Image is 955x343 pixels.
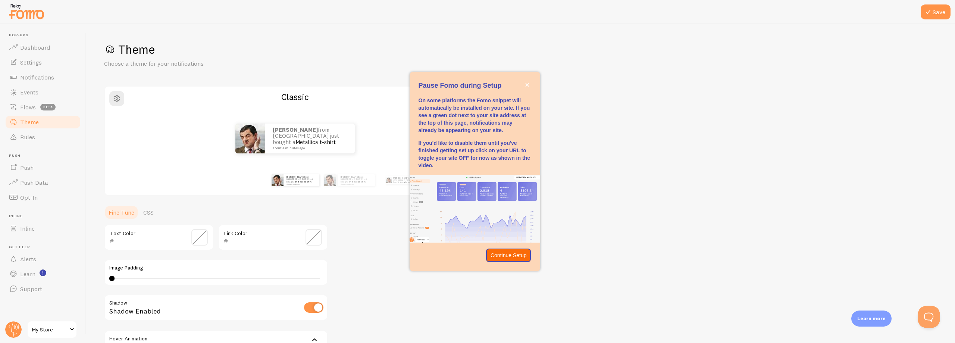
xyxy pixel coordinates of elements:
p: Learn more [857,315,886,322]
h2: Classic [105,91,485,103]
p: If you'd like to disable them until you've finished getting set up click on your URL to toggle yo... [419,139,531,169]
span: My Store [32,325,68,334]
a: Metallica t-shirt [295,138,336,146]
small: about 4 minutes ago [273,146,345,150]
strong: [PERSON_NAME] [286,175,304,178]
a: Learn [4,266,81,281]
div: Learn more [851,311,892,327]
span: Theme [20,118,39,126]
span: Pop-ups [9,33,81,38]
a: Fine Tune [104,205,139,220]
a: Rules [4,130,81,144]
a: CSS [139,205,158,220]
h1: Theme [104,42,937,57]
strong: [PERSON_NAME] [341,175,358,178]
svg: <p>Watch New Feature Tutorials!</p> [40,269,46,276]
a: Opt-In [4,190,81,205]
img: Fomo [386,177,392,183]
img: Fomo [235,124,265,153]
a: Alerts [4,252,81,266]
a: Inline [4,221,81,236]
p: from [GEOGRAPHIC_DATA] just bought a [286,175,316,185]
p: On some platforms the Fomo snippet will automatically be installed on your site. If you see a gre... [419,97,531,134]
iframe: Help Scout Beacon - Open [918,306,940,328]
span: Opt-In [20,194,38,201]
a: Events [4,85,81,100]
p: from [GEOGRAPHIC_DATA] just bought a [273,127,347,150]
div: Shadow Enabled [104,294,328,322]
span: Flows [20,103,36,111]
span: Inline [20,225,35,232]
p: Continue Setup [491,252,527,259]
strong: [PERSON_NAME] [273,126,318,133]
img: Fomo [324,174,336,186]
span: Push [9,153,81,158]
p: from [GEOGRAPHIC_DATA] just bought a [341,175,372,185]
a: Flows beta [4,100,81,115]
a: Settings [4,55,81,70]
p: from [GEOGRAPHIC_DATA] just bought a [393,176,418,184]
a: Metallica t-shirt [350,180,366,183]
span: Dashboard [20,44,50,51]
span: Get Help [9,245,81,250]
img: fomo-relay-logo-orange.svg [8,2,45,21]
a: My Store [27,321,77,339]
a: Theme [4,115,81,130]
div: Pause Fomo during Setup [410,72,540,271]
a: Support [4,281,81,296]
a: Metallica t-shirt [295,180,311,183]
p: Pause Fomo during Setup [419,81,531,91]
label: Image Padding [109,265,323,271]
span: Settings [20,59,42,66]
span: Events [20,88,38,96]
a: Push [4,160,81,175]
img: Fomo [272,174,284,186]
a: Notifications [4,70,81,85]
span: beta [40,104,56,110]
span: Learn [20,270,35,278]
strong: [PERSON_NAME] [393,177,408,179]
span: Support [20,285,42,293]
small: about 4 minutes ago [341,183,371,185]
p: Choose a theme for your notifications [104,59,283,68]
span: Push Data [20,179,48,186]
a: Dashboard [4,40,81,55]
a: Metallica t-shirt [401,181,413,183]
button: close, [523,81,531,89]
a: Push Data [4,175,81,190]
small: about 4 minutes ago [286,183,316,185]
span: Push [20,164,34,171]
span: Inline [9,214,81,219]
span: Alerts [20,255,36,263]
span: Notifications [20,74,54,81]
button: Continue Setup [486,249,531,262]
span: Rules [20,133,35,141]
